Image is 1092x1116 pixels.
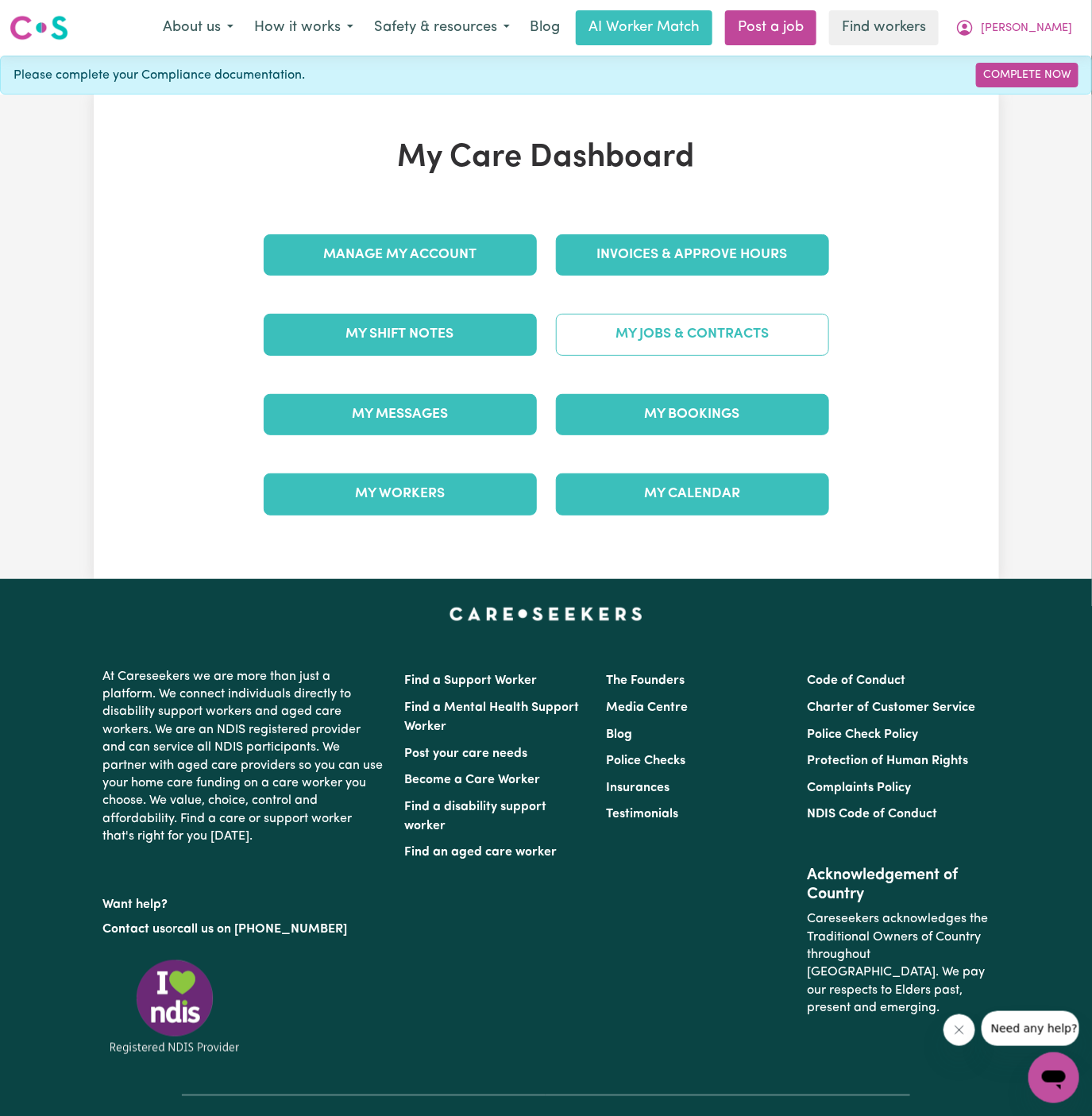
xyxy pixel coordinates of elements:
[982,1011,1079,1046] iframe: Message from company
[405,674,538,687] a: Find a Support Worker
[405,701,580,733] a: Find a Mental Health Support Worker
[976,63,1078,87] a: Complete Now
[807,866,989,904] h2: Acknowledgement of Country
[807,782,911,794] a: Complaints Policy
[264,234,537,276] a: Manage My Account
[103,914,386,944] p: or
[807,808,937,821] a: NDIS Code of Conduct
[807,728,918,741] a: Police Check Policy
[576,10,712,45] a: AI Worker Match
[606,755,685,767] a: Police Checks
[829,10,939,45] a: Find workers
[450,608,642,620] a: Careseekers home page
[807,755,968,767] a: Protection of Human Rights
[606,674,685,687] a: The Founders
[556,394,829,435] a: My Bookings
[103,957,246,1056] img: Registered NDIS provider
[606,701,688,714] a: Media Centre
[945,11,1082,44] button: My Account
[264,394,537,435] a: My Messages
[103,923,166,936] a: Contact us
[264,473,537,515] a: My Workers
[556,473,829,515] a: My Calendar
[943,1014,975,1046] iframe: Close message
[981,20,1072,37] span: [PERSON_NAME]
[405,846,558,859] a: Find an aged care worker
[14,66,305,85] span: Please complete your Compliance documentation.
[807,701,975,714] a: Charter of Customer Service
[364,11,520,44] button: Safety & resources
[254,139,839,177] h1: My Care Dashboard
[10,10,68,46] a: Careseekers logo
[556,314,829,355] a: My Jobs & Contracts
[152,11,244,44] button: About us
[520,10,569,45] a: Blog
[725,10,816,45] a: Post a job
[405,801,547,832] a: Find a disability support worker
[103,662,386,852] p: At Careseekers we are more than just a platform. We connect individuals directly to disability su...
[244,11,364,44] button: How it works
[606,728,632,741] a: Blog
[807,904,989,1023] p: Careseekers acknowledges the Traditional Owners of Country throughout [GEOGRAPHIC_DATA]. We pay o...
[103,890,386,913] p: Want help?
[807,674,905,687] a: Code of Conduct
[556,234,829,276] a: Invoices & Approve Hours
[178,923,348,936] a: call us on [PHONE_NUMBER]
[606,808,678,821] a: Testimonials
[264,314,537,355] a: My Shift Notes
[405,747,528,760] a: Post your care needs
[1028,1052,1079,1103] iframe: Button to launch messaging window
[405,774,541,786] a: Become a Care Worker
[10,14,68,42] img: Careseekers logo
[606,782,669,794] a: Insurances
